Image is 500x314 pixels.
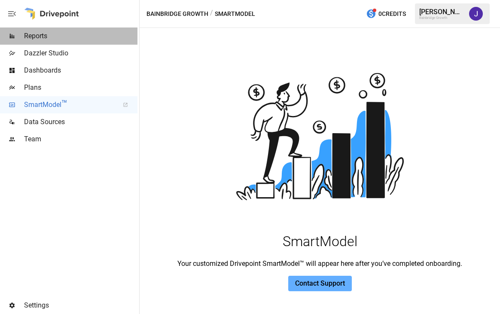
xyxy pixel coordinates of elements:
[61,98,67,109] span: ™
[24,134,137,144] span: Team
[24,117,137,127] span: Data Sources
[378,9,406,19] span: 0 Credits
[24,65,137,76] span: Dashboards
[140,259,500,269] p: Your customized Drivepoint SmartModel™ will appear here after you’ve completed onboarding.
[234,51,406,223] img: hero image
[146,9,208,19] button: Bainbridge Growth
[419,16,464,20] div: Bainbridge Growth
[140,224,500,259] p: SmartModel
[363,6,409,22] button: 0Credits
[24,100,113,110] span: SmartModel
[24,31,137,41] span: Reports
[464,2,488,26] button: Jaithra Koritala
[210,9,213,19] div: /
[469,7,483,21] img: Jaithra Koritala
[24,48,137,58] span: Dazzler Studio
[288,276,352,291] button: Contact Support
[419,8,464,16] div: [PERSON_NAME]
[24,300,137,311] span: Settings
[24,82,137,93] span: Plans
